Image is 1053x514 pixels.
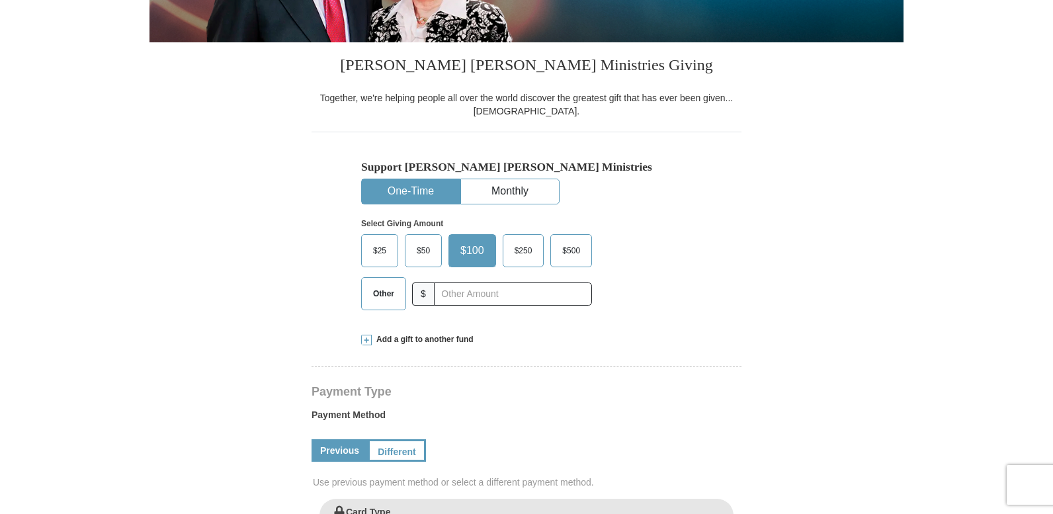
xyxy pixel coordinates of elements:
span: $100 [454,241,491,261]
button: Monthly [461,179,559,204]
div: Together, we're helping people all over the world discover the greatest gift that has ever been g... [312,91,741,118]
input: Other Amount [434,282,592,306]
span: $500 [556,241,587,261]
a: Different [368,439,426,462]
strong: Select Giving Amount [361,219,443,228]
button: One-Time [362,179,460,204]
h3: [PERSON_NAME] [PERSON_NAME] Ministries Giving [312,42,741,91]
h5: Support [PERSON_NAME] [PERSON_NAME] Ministries [361,160,692,174]
span: $25 [366,241,393,261]
span: $ [412,282,435,306]
span: Other [366,284,401,304]
span: Use previous payment method or select a different payment method. [313,476,743,489]
span: $50 [410,241,437,261]
span: $250 [508,241,539,261]
span: Add a gift to another fund [372,334,474,345]
h4: Payment Type [312,386,741,397]
a: Previous [312,439,368,462]
label: Payment Method [312,408,741,428]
